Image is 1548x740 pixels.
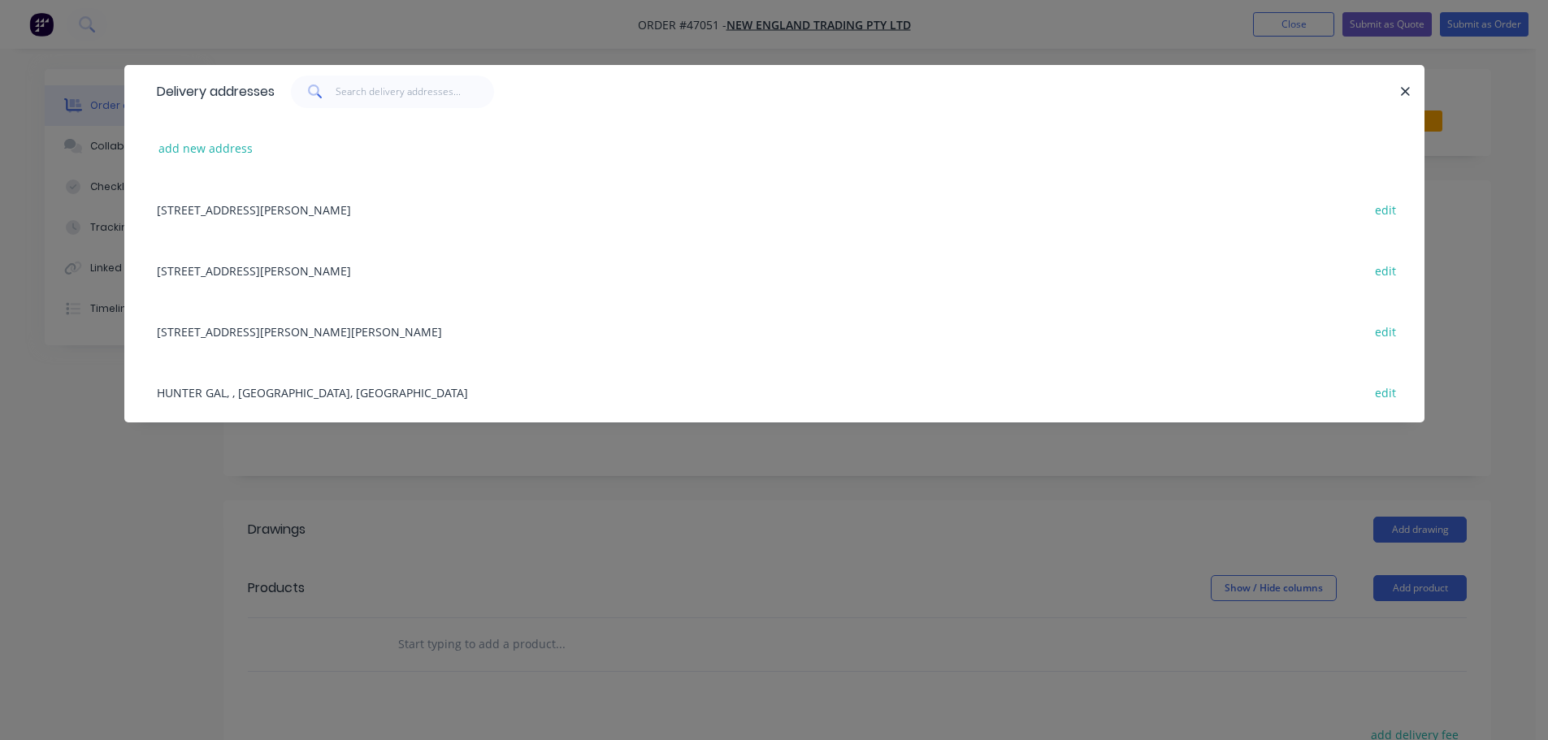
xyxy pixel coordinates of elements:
button: add new address [150,137,262,159]
div: [STREET_ADDRESS][PERSON_NAME][PERSON_NAME] [149,301,1400,361]
div: HUNTER GAL, , [GEOGRAPHIC_DATA], [GEOGRAPHIC_DATA] [149,361,1400,422]
button: edit [1367,320,1405,342]
div: [STREET_ADDRESS][PERSON_NAME] [149,179,1400,240]
div: [STREET_ADDRESS][PERSON_NAME] [149,240,1400,301]
button: edit [1367,381,1405,403]
div: Delivery addresses [149,66,275,118]
button: edit [1367,259,1405,281]
button: edit [1367,198,1405,220]
input: Search delivery addresses... [336,76,494,108]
